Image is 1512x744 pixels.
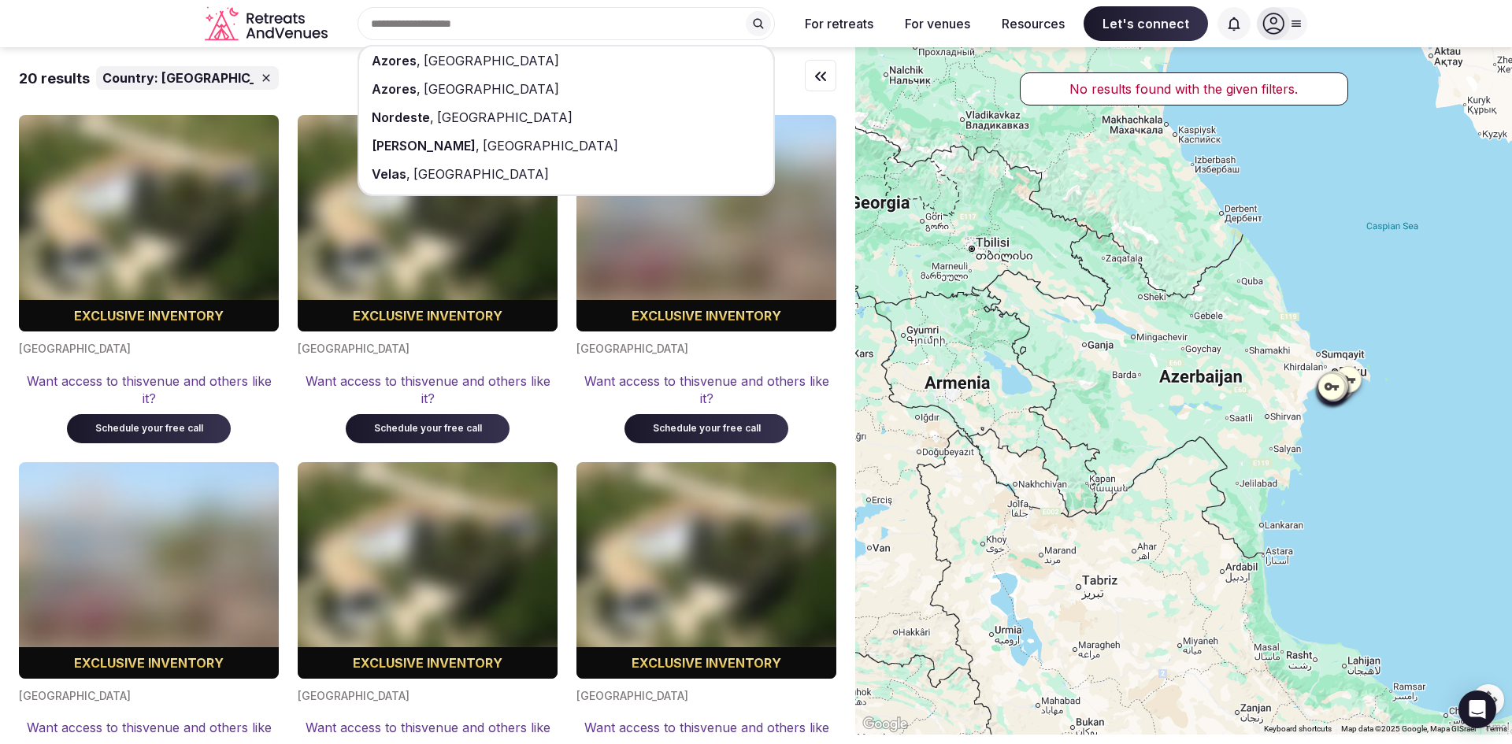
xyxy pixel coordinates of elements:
[19,372,279,408] div: Want access to this venue and others like it?
[410,166,549,182] span: [GEOGRAPHIC_DATA]
[576,115,836,331] img: Blurred cover image for a premium venue
[298,342,409,355] span: [GEOGRAPHIC_DATA]
[205,6,331,42] svg: Retreats and Venues company logo
[19,462,279,679] img: Blurred cover image for a premium venue
[434,109,573,125] span: [GEOGRAPHIC_DATA]
[365,422,491,435] div: Schedule your free call
[576,372,836,408] div: Want access to this venue and others like it?
[1264,724,1332,735] button: Keyboard shortcuts
[346,419,510,435] a: Schedule your free call
[19,115,279,331] img: Blurred cover image for a premium venue
[576,462,836,679] img: Blurred cover image for a premium venue
[372,81,417,97] span: Azores
[892,6,983,41] button: For venues
[298,115,558,331] img: Blurred cover image for a premium venue
[421,81,559,97] span: [GEOGRAPHIC_DATA]
[205,6,331,42] a: Visit the homepage
[19,306,279,325] div: Exclusive inventory
[1069,80,1298,98] p: No results found with the given filters.
[359,75,773,103] div: ,
[19,342,131,355] span: [GEOGRAPHIC_DATA]
[372,166,406,182] span: Velas
[298,462,558,679] img: Blurred cover image for a premium venue
[161,69,297,87] span: [GEOGRAPHIC_DATA]
[359,160,773,188] div: ,
[102,69,158,87] span: Country:
[989,6,1077,41] button: Resources
[859,714,911,735] img: Google
[576,653,836,672] div: Exclusive inventory
[298,689,409,702] span: [GEOGRAPHIC_DATA]
[372,138,476,154] span: [PERSON_NAME]
[792,6,886,41] button: For retreats
[359,131,773,160] div: ,
[19,68,90,88] div: 20 results
[1458,690,1496,728] div: Open Intercom Messenger
[859,714,911,735] a: Open this area in Google Maps (opens a new window)
[298,653,558,672] div: Exclusive inventory
[372,53,417,68] span: Azores
[298,372,558,408] div: Want access to this venue and others like it?
[359,46,773,75] div: ,
[576,306,836,325] div: Exclusive inventory
[19,689,131,702] span: [GEOGRAPHIC_DATA]
[67,419,231,435] a: Schedule your free call
[643,422,769,435] div: Schedule your free call
[1341,724,1476,733] span: Map data ©2025 Google, Mapa GISrael
[1485,724,1507,733] a: Terms (opens in new tab)
[86,422,212,435] div: Schedule your free call
[624,419,788,435] a: Schedule your free call
[1084,6,1208,41] span: Let's connect
[298,306,558,325] div: Exclusive inventory
[19,653,279,672] div: Exclusive inventory
[480,138,618,154] span: [GEOGRAPHIC_DATA]
[576,342,688,355] span: [GEOGRAPHIC_DATA]
[359,103,773,131] div: ,
[421,53,559,68] span: [GEOGRAPHIC_DATA]
[372,109,430,125] span: Nordeste
[576,689,688,702] span: [GEOGRAPHIC_DATA]
[1473,684,1504,716] button: Map camera controls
